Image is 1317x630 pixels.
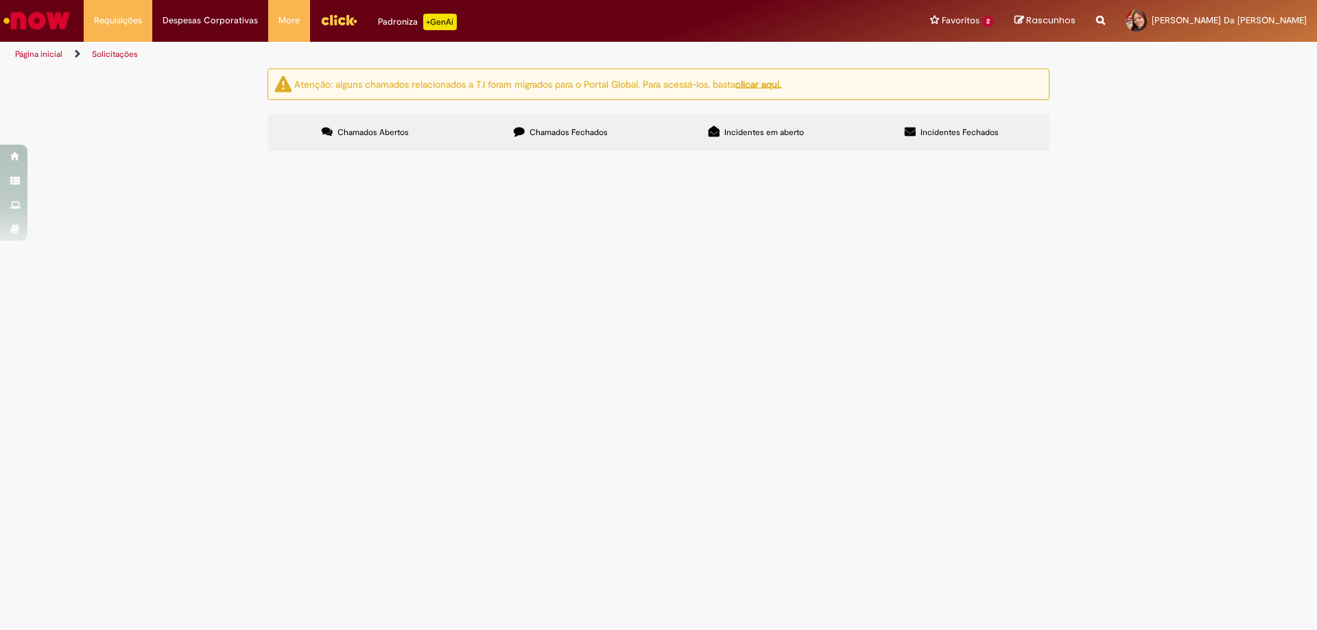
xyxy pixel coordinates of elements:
span: [PERSON_NAME] Da [PERSON_NAME] [1152,14,1307,26]
span: Chamados Abertos [337,127,409,138]
span: Favoritos [942,14,980,27]
a: Página inicial [15,49,62,60]
span: More [278,14,300,27]
p: +GenAi [423,14,457,30]
div: Padroniza [378,14,457,30]
span: Incidentes Fechados [921,127,999,138]
span: Chamados Fechados [530,127,608,138]
a: Solicitações [92,49,138,60]
ng-bind-html: Atenção: alguns chamados relacionados a T.I foram migrados para o Portal Global. Para acessá-los,... [294,77,781,90]
a: Rascunhos [1015,14,1076,27]
span: Incidentes em aberto [724,127,804,138]
span: Requisições [94,14,142,27]
img: ServiceNow [1,7,72,34]
a: clicar aqui. [735,77,781,90]
img: click_logo_yellow_360x200.png [320,10,357,30]
span: Rascunhos [1026,14,1076,27]
ul: Trilhas de página [10,42,868,67]
span: 2 [982,16,994,27]
span: Despesas Corporativas [163,14,258,27]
